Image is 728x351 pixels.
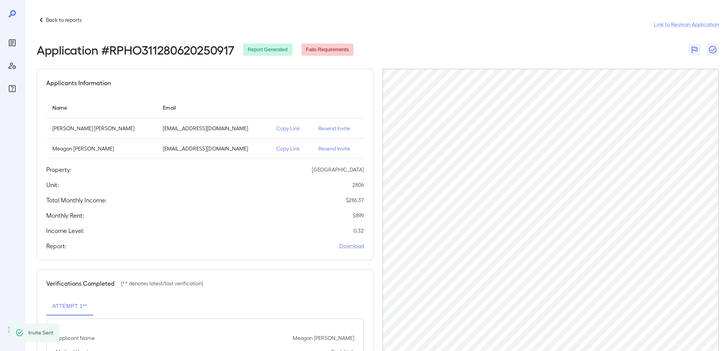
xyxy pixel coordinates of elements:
[46,97,364,159] table: simple table
[339,242,364,250] a: Download
[707,44,719,56] button: Close Report
[352,181,364,189] p: 2806
[56,334,95,342] p: Applicant Name
[52,145,151,152] p: Meagan [PERSON_NAME]
[46,196,107,205] h5: Total Monthly Income:
[318,145,357,152] p: Resend Invite
[318,125,357,132] p: Resend Invite
[46,97,157,118] th: Name
[46,78,111,87] h5: Applicants Information
[46,180,59,189] h5: Unit:
[276,125,306,132] p: Copy Link
[46,297,93,315] button: Attempt 1**
[37,43,234,57] h2: Application # RPHO311280620250917
[28,326,54,340] div: Invite Sent
[353,212,364,219] p: $ 899
[46,241,66,251] h5: Report:
[353,227,364,235] p: 0.32
[276,145,306,152] p: Copy Link
[157,97,271,118] th: Email
[243,46,292,53] span: Report Generated
[163,145,264,152] p: [EMAIL_ADDRESS][DOMAIN_NAME]
[302,46,353,53] span: Fails Requirements
[52,125,151,132] p: [PERSON_NAME] [PERSON_NAME]
[46,279,115,288] h5: Verifications Completed
[6,324,18,336] div: Log Out
[46,16,82,24] p: Back to reports
[121,280,203,287] p: (** denotes latest/last verification)
[688,44,700,56] button: Flag Report
[163,125,264,132] p: [EMAIL_ADDRESS][DOMAIN_NAME]
[654,21,719,28] a: Link to Resman Application
[46,211,84,220] h5: Monthly Rent:
[312,166,364,173] p: [GEOGRAPHIC_DATA]
[6,60,18,72] div: Manage Users
[293,334,354,342] p: Meagan [PERSON_NAME]
[346,196,364,204] p: $ 286.37
[6,37,18,49] div: Reports
[46,226,84,235] h5: Income Level:
[6,82,18,95] div: FAQ
[46,165,71,174] h5: Property:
